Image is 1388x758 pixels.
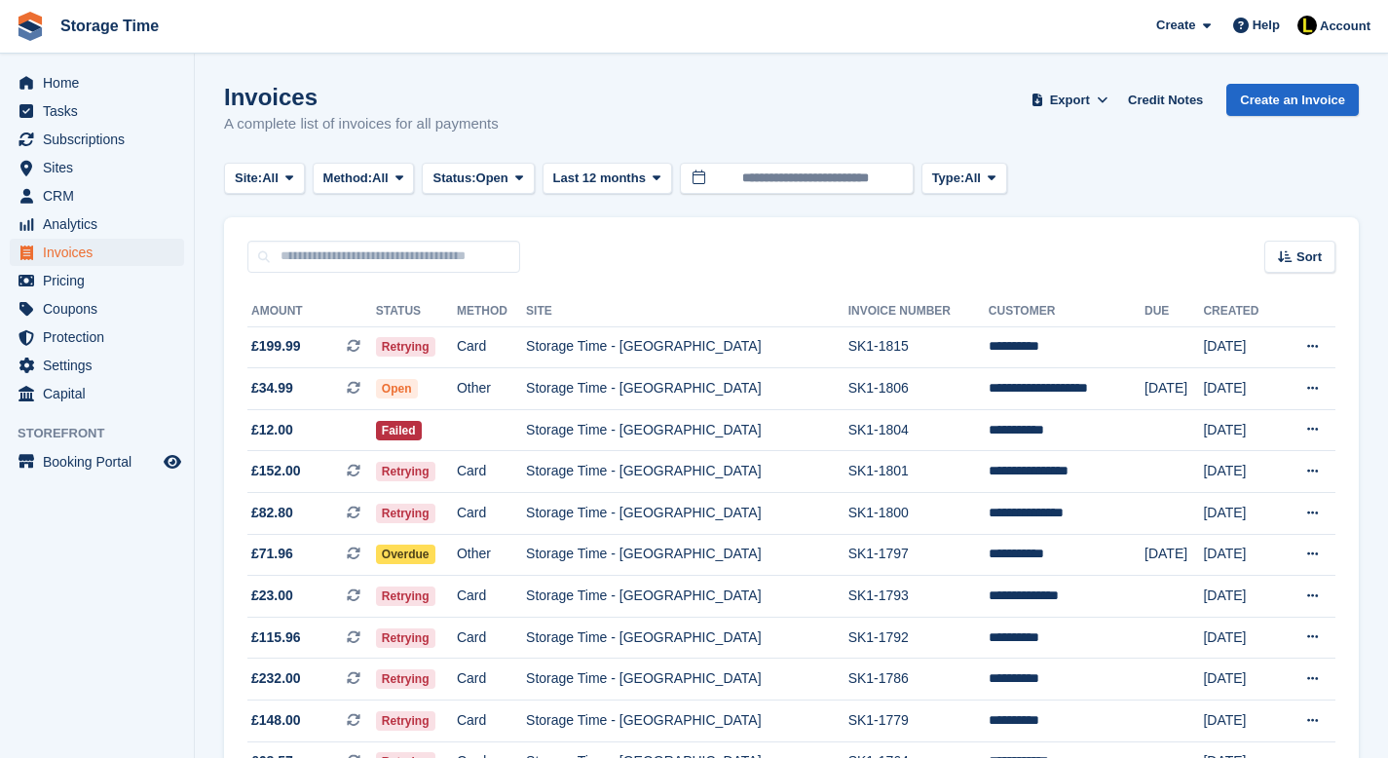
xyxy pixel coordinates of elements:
[10,69,184,96] a: menu
[989,296,1144,327] th: Customer
[251,336,301,357] span: £199.99
[1203,409,1279,451] td: [DATE]
[526,576,848,618] td: Storage Time - [GEOGRAPHIC_DATA]
[251,627,301,648] span: £115.96
[376,587,435,606] span: Retrying
[1050,91,1090,110] span: Export
[848,701,989,742] td: SK1-1779
[10,154,184,181] a: menu
[457,576,526,618] td: Card
[53,10,167,42] a: Storage Time
[18,424,194,443] span: Storefront
[1203,534,1279,576] td: [DATE]
[251,461,301,481] span: £152.00
[526,451,848,493] td: Storage Time - [GEOGRAPHIC_DATA]
[848,617,989,659] td: SK1-1792
[848,409,989,451] td: SK1-1804
[526,493,848,535] td: Storage Time - [GEOGRAPHIC_DATA]
[848,326,989,368] td: SK1-1815
[10,210,184,238] a: menu
[848,576,989,618] td: SK1-1793
[10,267,184,294] a: menu
[235,169,262,188] span: Site:
[526,617,848,659] td: Storage Time - [GEOGRAPHIC_DATA]
[422,163,534,195] button: Status: Open
[10,126,184,153] a: menu
[247,296,376,327] th: Amount
[1297,16,1317,35] img: Laaibah Sarwar
[376,379,418,398] span: Open
[432,169,475,188] span: Status:
[1027,84,1112,116] button: Export
[376,545,435,564] span: Overdue
[543,163,672,195] button: Last 12 months
[43,352,160,379] span: Settings
[43,295,160,322] span: Coupons
[526,659,848,701] td: Storage Time - [GEOGRAPHIC_DATA]
[848,451,989,493] td: SK1-1801
[43,97,160,125] span: Tasks
[161,450,184,474] a: Preview store
[376,296,457,327] th: Status
[848,493,989,535] td: SK1-1800
[457,451,526,493] td: Card
[251,586,293,606] span: £23.00
[1203,617,1279,659] td: [DATE]
[1144,368,1203,410] td: [DATE]
[526,409,848,451] td: Storage Time - [GEOGRAPHIC_DATA]
[43,380,160,407] span: Capital
[457,493,526,535] td: Card
[1253,16,1280,35] span: Help
[848,368,989,410] td: SK1-1806
[224,163,305,195] button: Site: All
[251,710,301,731] span: £148.00
[10,323,184,351] a: menu
[457,296,526,327] th: Method
[10,182,184,209] a: menu
[43,182,160,209] span: CRM
[964,169,981,188] span: All
[1203,576,1279,618] td: [DATE]
[10,97,184,125] a: menu
[1203,493,1279,535] td: [DATE]
[526,326,848,368] td: Storage Time - [GEOGRAPHIC_DATA]
[1203,368,1279,410] td: [DATE]
[932,169,965,188] span: Type:
[376,711,435,731] span: Retrying
[10,352,184,379] a: menu
[848,296,989,327] th: Invoice Number
[251,378,293,398] span: £34.99
[10,239,184,266] a: menu
[457,701,526,742] td: Card
[43,239,160,266] span: Invoices
[224,84,499,110] h1: Invoices
[476,169,508,188] span: Open
[323,169,373,188] span: Method:
[1120,84,1211,116] a: Credit Notes
[251,544,293,564] span: £71.96
[526,368,848,410] td: Storage Time - [GEOGRAPHIC_DATA]
[457,617,526,659] td: Card
[526,296,848,327] th: Site
[10,448,184,475] a: menu
[43,210,160,238] span: Analytics
[848,534,989,576] td: SK1-1797
[43,126,160,153] span: Subscriptions
[43,69,160,96] span: Home
[376,669,435,689] span: Retrying
[457,659,526,701] td: Card
[376,504,435,523] span: Retrying
[376,421,422,440] span: Failed
[1203,451,1279,493] td: [DATE]
[376,628,435,648] span: Retrying
[553,169,646,188] span: Last 12 months
[1203,701,1279,742] td: [DATE]
[1156,16,1195,35] span: Create
[43,154,160,181] span: Sites
[224,113,499,135] p: A complete list of invoices for all payments
[457,368,526,410] td: Other
[526,701,848,742] td: Storage Time - [GEOGRAPHIC_DATA]
[251,503,293,523] span: £82.80
[10,295,184,322] a: menu
[251,420,293,440] span: £12.00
